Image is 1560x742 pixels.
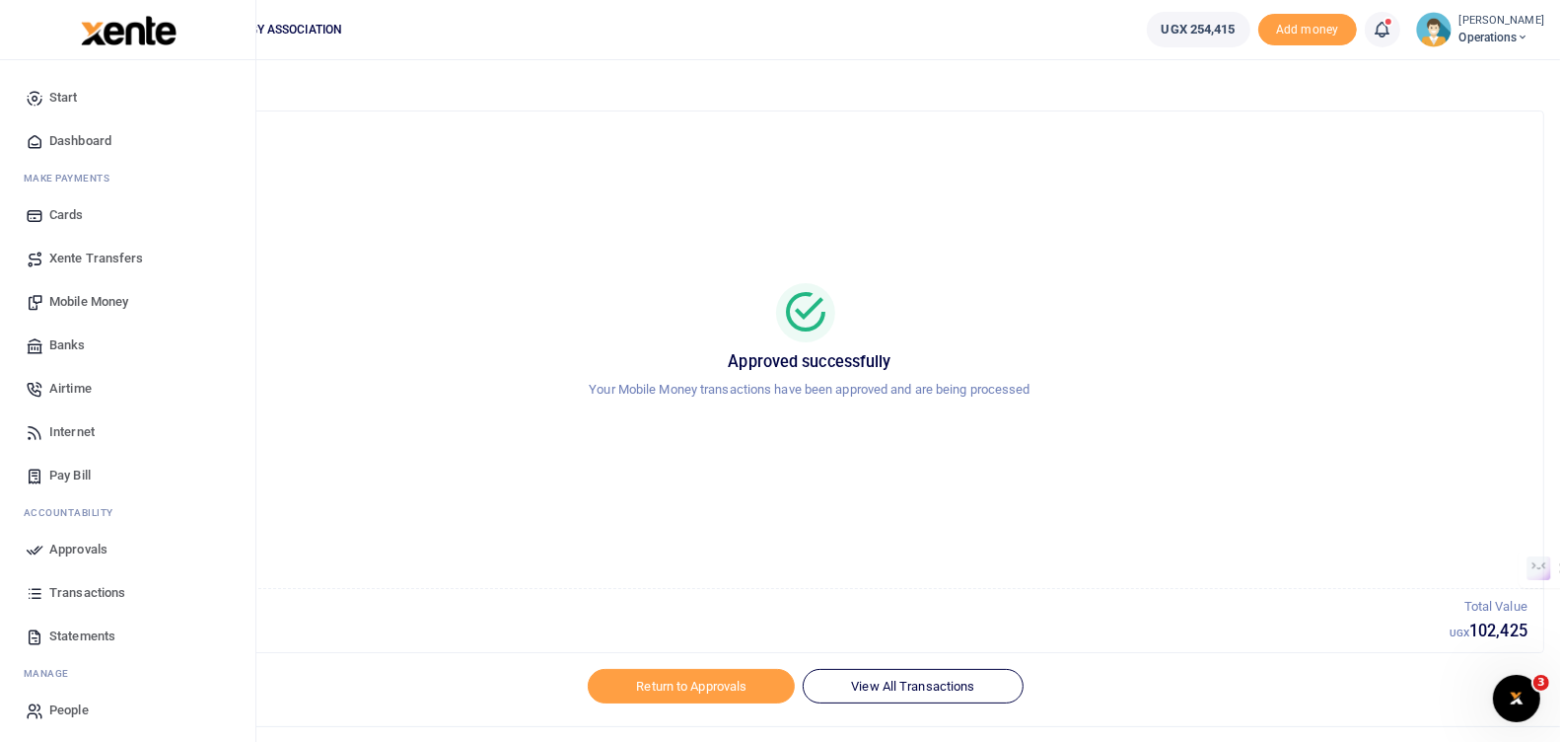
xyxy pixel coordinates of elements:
span: countability [38,505,113,520]
h5: 1 [92,622,1450,641]
span: Approvals [49,540,107,559]
iframe: Intercom live chat [1493,675,1540,722]
a: Internet [16,410,240,454]
a: Dashboard [16,119,240,163]
span: ake Payments [34,171,110,185]
span: 3 [1533,675,1549,691]
li: M [16,658,240,689]
li: M [16,163,240,193]
span: Dashboard [49,131,111,151]
span: Transactions [49,583,125,603]
li: Toup your wallet [1258,14,1357,46]
small: UGX [1450,628,1469,638]
small: [PERSON_NAME] [1459,13,1544,30]
span: anage [34,666,70,681]
span: Add money [1258,14,1357,46]
p: Your Mobile Money transactions have been approved and are being processed [100,380,1520,401]
span: Pay Bill [49,466,91,485]
a: Approvals [16,528,240,571]
p: Total Transactions [92,597,1450,618]
span: Xente Transfers [49,249,144,268]
a: Transactions [16,571,240,615]
a: Xente Transfers [16,237,240,280]
a: Cards [16,193,240,237]
a: Pay Bill [16,454,240,497]
a: logo-small logo-large logo-large [79,22,177,37]
p: Total Value [1450,597,1527,618]
span: Internet [49,422,95,442]
a: Start [16,76,240,119]
a: profile-user [PERSON_NAME] Operations [1416,12,1544,47]
span: Start [49,88,78,108]
a: View All Transactions [803,669,1023,703]
span: Airtime [49,379,92,399]
a: Return to Approvals [588,669,795,703]
a: People [16,689,240,732]
a: Airtime [16,367,240,410]
img: logo-large [81,16,177,45]
span: UGX 254,415 [1162,20,1236,39]
a: Add money [1258,21,1357,36]
h5: 102,425 [1450,622,1527,641]
li: Wallet ballance [1139,12,1258,47]
li: Ac [16,497,240,528]
span: Banks [49,335,86,355]
a: Mobile Money [16,280,240,324]
h5: Approved successfully [100,352,1520,372]
span: People [49,701,89,720]
span: Operations [1459,29,1544,46]
a: Statements [16,615,240,658]
img: profile-user [1416,12,1452,47]
a: Banks [16,324,240,367]
span: Mobile Money [49,292,128,312]
span: Statements [49,627,115,646]
a: UGX 254,415 [1147,12,1250,47]
span: Cards [49,205,84,225]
